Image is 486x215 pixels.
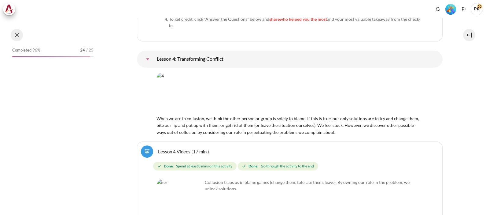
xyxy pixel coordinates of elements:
[261,163,314,169] span: Go through the activity to the end
[5,5,13,14] img: Architeck
[445,4,456,15] img: Level #5
[12,47,40,53] span: Completed 96%
[156,109,423,135] span: When we are in collusion, we think the other person or group is solely to blame. If this is true,...
[156,73,423,114] img: 4
[142,53,154,65] a: Lesson 4: Transforming Conflict
[153,161,429,172] div: Completion requirements for Lesson 4 Videos (17 min.)
[158,149,209,154] a: Lesson 4 Videos (17 min.)
[169,16,423,29] li: To get credit, click “Answer the Questions” below and and your most valuable takeaway from the ch...
[269,16,280,22] span: share
[86,47,94,53] span: / 25
[471,3,483,15] span: PK
[3,3,18,15] a: Architeck Architeck
[433,5,442,14] div: Show notification window with no new notifications
[280,16,327,22] span: who helped you the most
[459,5,468,14] button: Languages
[80,47,85,53] span: 24
[445,3,456,15] div: Level #5
[157,179,423,192] p: Collusion traps us in blame games (change them, tolerate them, leave). By owning our role in the ...
[164,163,174,169] strong: Done:
[443,3,458,15] a: Level #5
[471,3,483,15] a: User menu
[249,163,258,169] strong: Done:
[176,163,232,169] span: Spend at least 8 mins on this activity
